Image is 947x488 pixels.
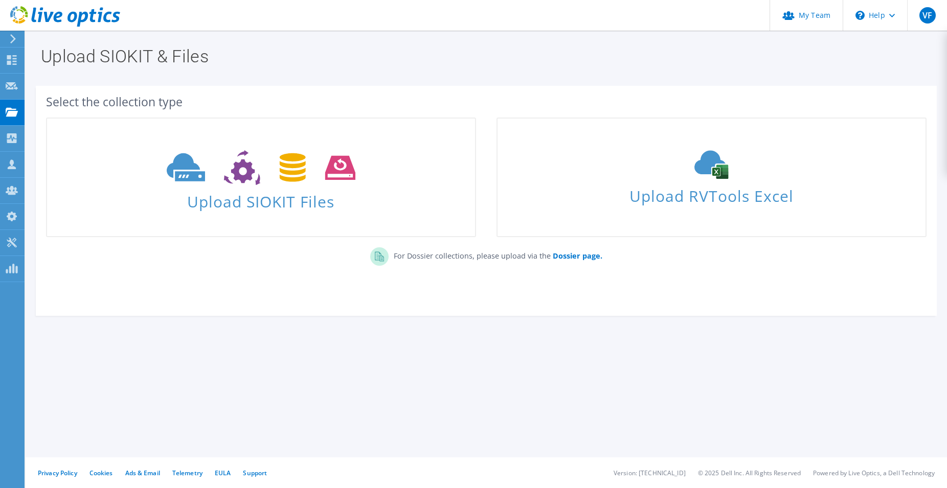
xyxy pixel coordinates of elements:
[46,96,927,107] div: Select the collection type
[41,48,927,65] h1: Upload SIOKIT & Files
[551,251,602,261] a: Dossier page.
[47,188,475,210] span: Upload SIOKIT Files
[813,469,935,477] li: Powered by Live Optics, a Dell Technology
[125,469,160,477] a: Ads & Email
[389,247,602,262] p: For Dossier collections, please upload via the
[498,182,926,204] span: Upload RVTools Excel
[919,7,936,24] span: VF
[172,469,202,477] a: Telemetry
[38,469,77,477] a: Privacy Policy
[46,118,476,237] a: Upload SIOKIT Files
[215,469,231,477] a: EULA
[855,11,865,20] svg: \n
[243,469,267,477] a: Support
[698,469,801,477] li: © 2025 Dell Inc. All Rights Reserved
[553,251,602,261] b: Dossier page.
[614,469,686,477] li: Version: [TECHNICAL_ID]
[497,118,927,237] a: Upload RVTools Excel
[89,469,113,477] a: Cookies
